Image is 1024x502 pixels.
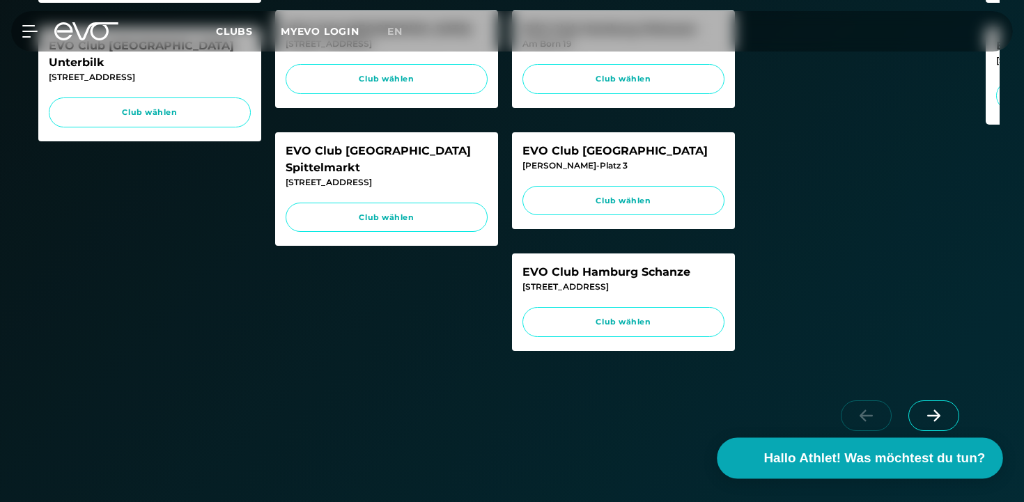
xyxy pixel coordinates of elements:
[62,107,238,118] span: Club wählen
[522,307,724,337] a: Club wählen
[522,64,724,94] a: Club wählen
[286,203,488,233] a: Club wählen
[49,97,251,127] a: Club wählen
[536,195,711,207] span: Club wählen
[536,73,711,85] span: Club wählen
[522,264,724,281] div: EVO Club Hamburg Schanze
[281,25,359,38] a: MYEVO LOGIN
[522,281,724,293] div: [STREET_ADDRESS]
[286,143,488,176] div: EVO Club [GEOGRAPHIC_DATA] Spittelmarkt
[387,24,419,40] a: en
[717,438,1003,479] button: Hallo Athlet! Was möchtest du tun?
[522,186,724,216] a: Club wählen
[286,64,488,94] a: Club wählen
[286,176,488,189] div: [STREET_ADDRESS]
[536,316,711,328] span: Club wählen
[299,212,474,223] span: Club wählen
[522,143,724,159] div: EVO Club [GEOGRAPHIC_DATA]
[299,73,474,85] span: Club wählen
[49,71,251,84] div: [STREET_ADDRESS]
[522,159,724,172] div: [PERSON_NAME]-Platz 3
[387,25,403,38] span: en
[764,448,986,468] span: Hallo Athlet! Was möchtest du tun?
[216,24,281,38] a: Clubs
[216,25,253,38] span: Clubs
